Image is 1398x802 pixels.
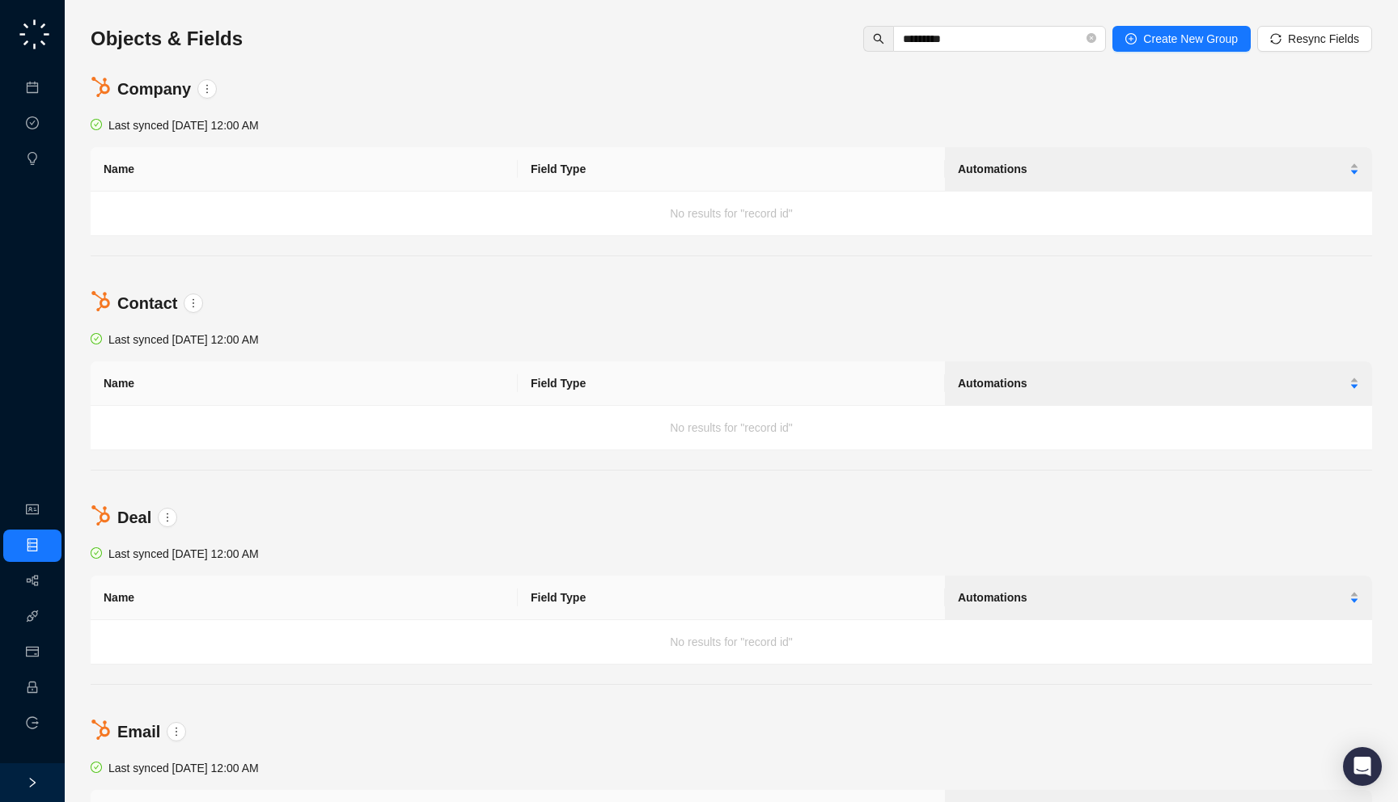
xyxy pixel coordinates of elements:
th: Field Type [518,361,945,406]
a: Integrations [47,610,106,623]
span: close-circle [1087,32,1096,47]
h4: Contact [117,292,177,314]
span: Last synced [DATE] 12:00 AM [108,333,259,346]
span: search [873,33,884,44]
th: Name [91,576,518,620]
th: Name [91,361,518,406]
th: Field Type [518,576,945,620]
td: No results for "record id" [91,192,1372,236]
span: close-circle [1087,33,1096,43]
a: Objects & Fields [47,539,129,552]
span: logout [26,716,39,729]
h4: Company [117,78,191,100]
button: Create New Group [1112,26,1251,52]
h4: Email [117,720,160,743]
span: sync [1270,33,1281,44]
span: more [162,512,173,523]
span: Last synced [DATE] 12:00 AM [108,119,259,132]
span: more [171,726,182,737]
h3: Objects & Fields [91,26,243,52]
span: more [201,83,213,95]
span: check-circle [91,762,102,773]
h4: Deal [117,506,151,529]
span: more [188,298,199,309]
span: Create New Group [1143,30,1238,48]
span: Last synced [DATE] 12:00 AM [108,762,259,775]
span: check-circle [91,547,102,559]
a: Approval Tasks [47,117,124,130]
div: Open Intercom Messenger [1343,747,1382,786]
td: No results for "record id" [91,406,1372,450]
th: Name [91,147,518,192]
span: plus-circle [1125,33,1137,44]
a: Organization [47,504,111,517]
span: check-circle [91,333,102,344]
a: Insights [47,153,86,166]
span: Automations [958,589,1346,606]
span: Last synced [DATE] 12:00 AM [108,547,259,560]
span: Automations [958,160,1346,178]
button: Resync Fields [1257,26,1372,52]
td: No results for "record id" [91,620,1372,665]
a: Usage & Billing [47,646,124,659]
span: Automations [958,374,1346,392]
span: check-circle [91,119,102,130]
span: Resync Fields [1288,30,1359,48]
span: right [27,777,38,788]
img: logo-small-C4UdH2pc.png [16,16,53,53]
a: Employee [47,682,97,694]
th: Field Type [518,147,945,192]
a: Workflows [47,575,99,588]
a: Meetings & Calls [47,82,132,95]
